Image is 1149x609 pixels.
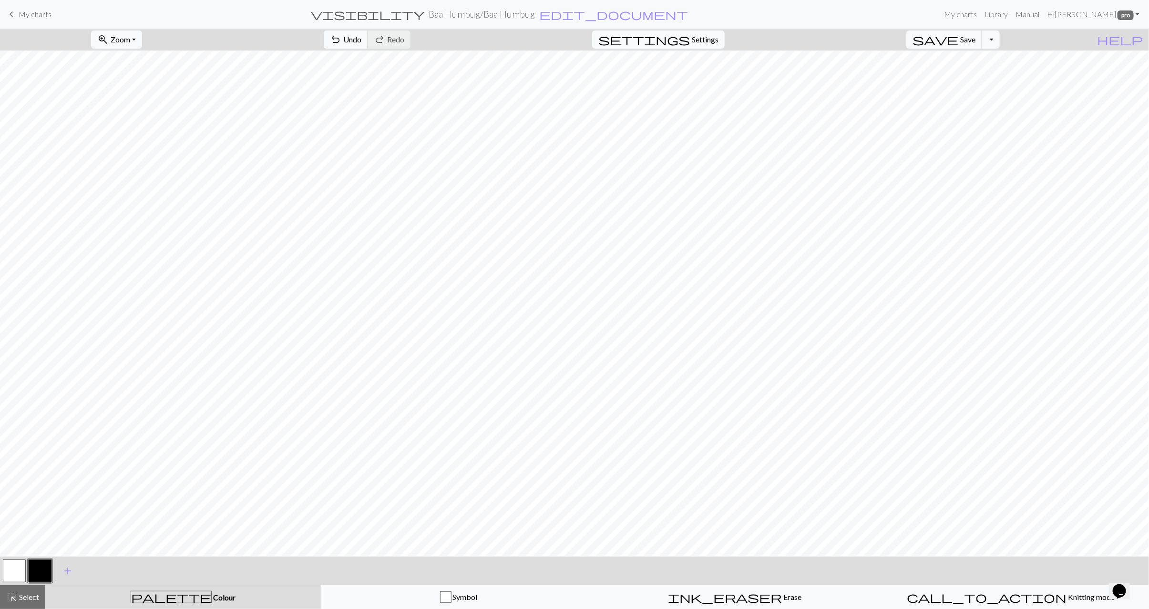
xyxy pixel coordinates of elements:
button: SettingsSettings [592,30,725,49]
span: settings [598,33,690,46]
span: Save [960,35,975,44]
span: Colour [212,593,236,602]
button: Symbol [321,585,597,609]
a: My charts [940,5,981,24]
button: Save [906,30,982,49]
button: Undo [324,30,368,49]
span: call_to_action [907,590,1067,604]
span: keyboard_arrow_left [6,8,17,21]
span: edit_document [540,8,688,21]
h2: Baa Humbug / Baa Humbug [429,9,535,20]
span: add [62,564,73,578]
span: highlight_alt [6,590,18,604]
button: Colour [45,585,321,609]
span: Erase [782,592,802,601]
span: Knitting mode [1067,592,1115,601]
i: Settings [598,34,690,45]
span: Zoom [111,35,130,44]
a: Manual [1012,5,1043,24]
a: My charts [6,6,51,22]
span: Symbol [451,592,478,601]
span: zoom_in [97,33,109,46]
button: Erase [597,585,873,609]
span: undo [330,33,341,46]
span: Undo [343,35,361,44]
span: My charts [19,10,51,19]
span: visibility [311,8,425,21]
span: save [913,33,958,46]
button: Knitting mode [873,585,1149,609]
span: pro [1118,10,1134,20]
span: ink_eraser [668,590,782,604]
span: help [1097,33,1143,46]
a: Library [981,5,1012,24]
span: Settings [692,34,718,45]
a: Hi[PERSON_NAME] pro [1043,5,1143,24]
iframe: chat widget [1109,571,1139,599]
button: Zoom [91,30,142,49]
span: Select [18,592,39,601]
span: palette [131,590,211,604]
